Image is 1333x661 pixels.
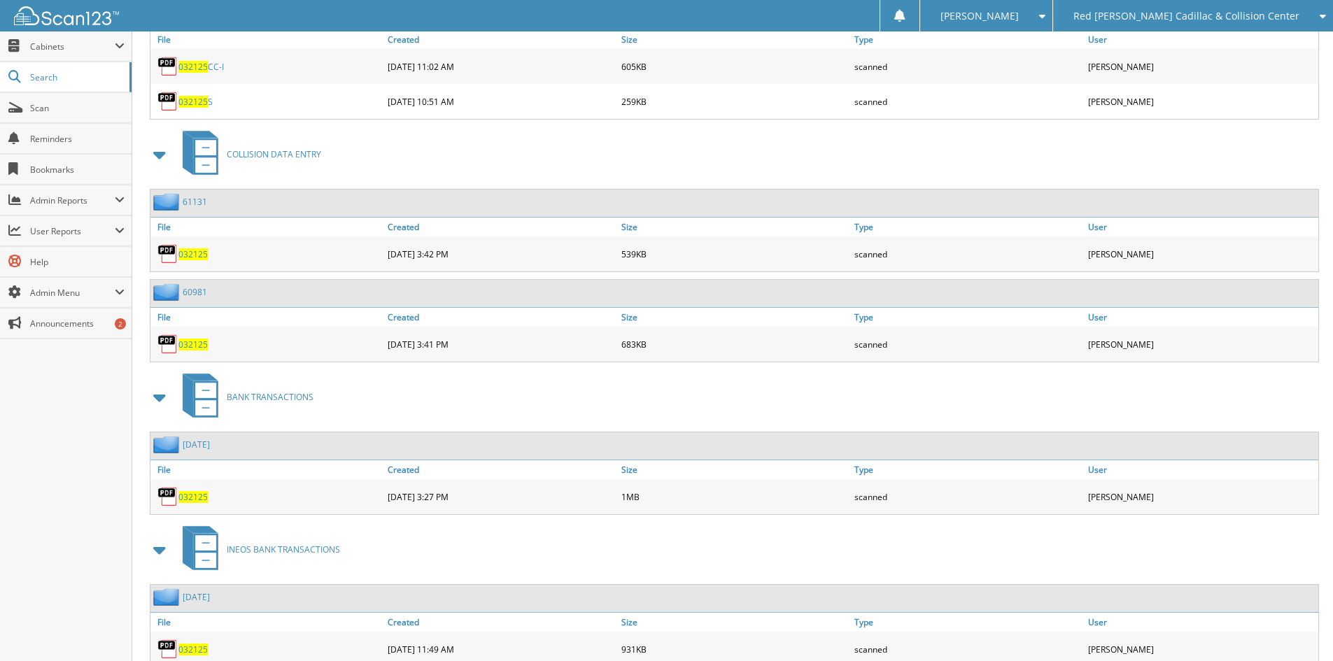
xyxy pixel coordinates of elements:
span: Announcements [30,318,125,329]
a: User [1085,613,1318,632]
img: folder2.png [153,283,183,301]
span: 032125 [178,96,208,108]
img: PDF.png [157,486,178,507]
a: Created [384,218,618,236]
span: Help [30,256,125,268]
div: 1MB [618,483,852,511]
a: Size [618,460,852,479]
a: 032125 [178,248,208,260]
a: [DATE] [183,591,210,603]
span: INEOS BANK TRANSACTIONS [227,543,340,555]
a: 032125CC-I [178,61,224,73]
a: User [1085,30,1318,49]
a: Type [851,218,1085,236]
span: Admin Reports [30,194,115,206]
img: PDF.png [157,91,178,112]
a: File [150,218,384,236]
span: Admin Menu [30,287,115,299]
a: File [150,613,384,632]
a: INEOS BANK TRANSACTIONS [174,522,340,577]
a: 61131 [183,196,207,208]
div: 539KB [618,240,852,268]
a: File [150,308,384,327]
img: PDF.png [157,334,178,355]
div: [DATE] 3:42 PM [384,240,618,268]
a: 032125 [178,339,208,350]
a: File [150,460,384,479]
img: folder2.png [153,193,183,211]
a: Created [384,460,618,479]
div: [PERSON_NAME] [1085,483,1318,511]
a: Size [618,308,852,327]
a: Type [851,308,1085,327]
a: Type [851,613,1085,632]
a: User [1085,460,1318,479]
a: Created [384,613,618,632]
div: 683KB [618,330,852,358]
span: Cabinets [30,41,115,52]
div: 2 [115,318,126,329]
a: 032125 [178,644,208,655]
a: 032125 [178,491,208,503]
span: COLLISION DATA ENTRY [227,148,321,160]
div: 605KB [618,52,852,80]
img: PDF.png [157,243,178,264]
div: scanned [851,240,1085,268]
div: [PERSON_NAME] [1085,330,1318,358]
a: Size [618,30,852,49]
a: File [150,30,384,49]
div: scanned [851,52,1085,80]
span: User Reports [30,225,115,237]
a: Type [851,460,1085,479]
span: 032125 [178,61,208,73]
div: scanned [851,87,1085,115]
span: BANK TRANSACTIONS [227,391,313,403]
div: [DATE] 10:51 AM [384,87,618,115]
div: [DATE] 3:27 PM [384,483,618,511]
span: Search [30,71,122,83]
img: PDF.png [157,639,178,660]
a: User [1085,308,1318,327]
span: [PERSON_NAME] [940,12,1019,20]
div: [PERSON_NAME] [1085,240,1318,268]
a: Created [384,30,618,49]
a: 032125S [178,96,213,108]
iframe: Chat Widget [1263,594,1333,661]
div: [PERSON_NAME] [1085,52,1318,80]
a: Size [618,218,852,236]
img: folder2.png [153,588,183,606]
img: folder2.png [153,436,183,453]
span: Red [PERSON_NAME] Cadillac & Collision Center [1073,12,1299,20]
a: Type [851,30,1085,49]
a: User [1085,218,1318,236]
div: [PERSON_NAME] [1085,87,1318,115]
a: BANK TRANSACTIONS [174,369,313,425]
a: COLLISION DATA ENTRY [174,127,321,182]
div: [DATE] 11:02 AM [384,52,618,80]
a: [DATE] [183,439,210,450]
span: Bookmarks [30,164,125,176]
a: Size [618,613,852,632]
a: Created [384,308,618,327]
a: 60981 [183,286,207,298]
div: scanned [851,330,1085,358]
span: Scan [30,102,125,114]
div: scanned [851,483,1085,511]
span: Reminders [30,133,125,145]
img: PDF.png [157,56,178,77]
div: [DATE] 3:41 PM [384,330,618,358]
div: 259KB [618,87,852,115]
img: scan123-logo-white.svg [14,6,119,25]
